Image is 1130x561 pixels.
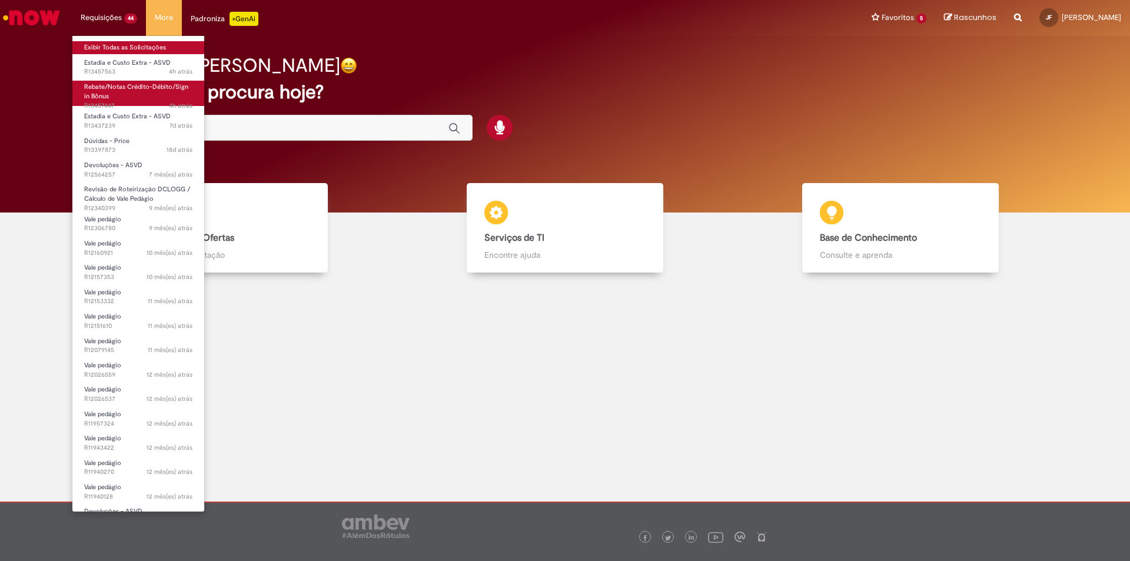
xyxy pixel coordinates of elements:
a: Aberto R12157353 : Vale pedágio [72,261,204,283]
span: 7 mês(es) atrás [149,170,192,179]
span: Vale pedágio [84,312,121,321]
span: 9 mês(es) atrás [149,204,192,213]
span: R12151610 [84,321,192,331]
a: Aberto R12151610 : Vale pedágio [72,310,204,332]
a: Aberto R11813936 : Devoluções - ASVD [72,505,204,527]
span: 12 mês(es) atrás [147,443,192,452]
time: 19/10/2024 09:38:31 [147,248,192,257]
div: Padroniza [191,12,258,26]
a: Aberto R12026537 : Vale pedágio [72,383,204,405]
img: happy-face.png [340,57,357,74]
span: R13437239 [84,121,192,131]
time: 29/08/2024 15:50:02 [147,467,192,476]
p: Abra uma solicitação [149,249,310,261]
span: 7d atrás [169,121,192,130]
time: 28/08/2025 12:23:51 [169,67,192,76]
a: Catálogo de Ofertas Abra uma solicitação [62,183,397,273]
time: 03/10/2024 09:29:36 [148,346,192,354]
span: 10 mês(es) atrás [147,273,192,281]
time: 21/11/2024 09:28:55 [149,224,192,233]
h2: Boa tarde, [PERSON_NAME] [102,55,340,76]
span: R12026559 [84,370,192,380]
span: Vale pedágio [84,361,121,370]
time: 29/11/2024 17:08:17 [149,204,192,213]
img: logo_footer_twitter.png [665,535,671,541]
time: 17/09/2024 15:08:29 [147,370,192,379]
span: 44 [124,14,137,24]
span: R13397873 [84,145,192,155]
span: Rebate/Notas Crédito-Débito/Sign in Bônus [84,82,188,101]
span: Devoluções - ASVD [84,161,142,170]
span: Rascunhos [954,12,996,23]
span: Dúvidas - Price [84,137,129,145]
span: R12026537 [84,394,192,404]
img: logo_footer_youtube.png [708,529,723,545]
a: Aberto R13457563 : Estadia e Custo Extra - ASVD [72,57,204,78]
span: Vale pedágio [84,385,121,394]
a: Aberto R11957324 : Vale pedágio [72,408,204,430]
p: +GenAi [230,12,258,26]
time: 21/08/2025 16:02:03 [169,121,192,130]
span: 4h atrás [169,67,192,76]
time: 18/10/2024 08:47:10 [147,273,192,281]
time: 29/08/2024 15:24:25 [147,492,192,501]
b: Serviços de TI [484,232,544,244]
span: R12564257 [84,170,192,180]
span: Requisições [81,12,122,24]
span: Vale pedágio [84,239,121,248]
time: 22/01/2025 19:28:31 [149,170,192,179]
span: JF [1046,14,1052,21]
time: 30/08/2024 11:21:14 [147,443,192,452]
span: R12079145 [84,346,192,355]
span: R13457447 [84,101,192,111]
span: [PERSON_NAME] [1062,12,1121,22]
a: Aberto R13437239 : Estadia e Custo Extra - ASVD [72,110,204,132]
time: 11/08/2025 15:30:10 [167,145,192,154]
span: R12306780 [84,224,192,233]
a: Aberto R12564257 : Devoluções - ASVD [72,159,204,181]
img: logo_footer_linkedin.png [689,535,694,542]
span: Estadia e Custo Extra - ASVD [84,58,171,67]
a: Serviços de TI Encontre ajuda [397,183,733,273]
span: Vale pedágio [84,483,121,492]
span: 10 mês(es) atrás [147,248,192,257]
span: 12 mês(es) atrás [147,492,192,501]
span: Vale pedágio [84,410,121,419]
span: More [155,12,173,24]
span: 4h atrás [169,101,192,110]
a: Aberto R12160921 : Vale pedágio [72,237,204,259]
span: 12 mês(es) atrás [147,419,192,428]
a: Exibir Todas as Solicitações [72,41,204,54]
a: Aberto R11943422 : Vale pedágio [72,432,204,454]
ul: Requisições [72,35,205,512]
span: R12160921 [84,248,192,258]
p: Consulte e aprenda [820,249,981,261]
span: 18d atrás [167,145,192,154]
a: Aberto R11940128 : Vale pedágio [72,481,204,503]
img: ServiceNow [1,6,62,29]
a: Base de Conhecimento Consulte e aprenda [733,183,1068,273]
span: 11 mês(es) atrás [148,346,192,354]
span: R13457563 [84,67,192,77]
a: Rascunhos [944,12,996,24]
a: Aberto R11940270 : Vale pedágio [72,457,204,479]
span: 11 mês(es) atrás [148,321,192,330]
span: Vale pedágio [84,337,121,346]
a: Aberto R12026559 : Vale pedágio [72,359,204,381]
span: 12 mês(es) atrás [147,370,192,379]
span: Vale pedágio [84,288,121,297]
span: Devoluções - ASVD [84,507,142,516]
span: R11943422 [84,443,192,453]
span: 12 mês(es) atrás [147,394,192,403]
span: Vale pedágio [84,215,121,224]
a: Aberto R13397873 : Dúvidas - Price [72,135,204,157]
time: 04/09/2024 08:25:21 [147,419,192,428]
span: 11 mês(es) atrás [148,297,192,306]
span: R12340399 [84,204,192,213]
a: Aberto R12079145 : Vale pedágio [72,335,204,357]
span: Estadia e Custo Extra - ASVD [84,112,171,121]
time: 17/09/2024 15:04:24 [147,394,192,403]
span: R11957324 [84,419,192,429]
img: logo_footer_ambev_rotulo_gray.png [342,514,410,538]
time: 16/10/2024 16:07:12 [148,321,192,330]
